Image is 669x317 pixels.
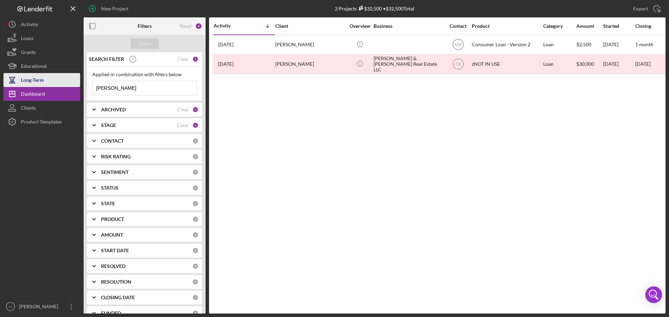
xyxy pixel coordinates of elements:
[21,31,33,47] div: Loans
[101,232,123,238] b: AMOUNT
[3,45,80,59] button: Grants
[635,61,651,67] time: [DATE]
[275,55,345,73] div: [PERSON_NAME]
[218,42,233,47] time: 2025-09-29 17:10
[3,115,80,129] button: Product Templates
[3,300,80,314] button: IV[PERSON_NAME]
[455,42,462,47] text: NW
[177,122,189,128] div: Clear
[3,59,80,73] button: Educational
[192,232,199,238] div: 0
[633,2,648,16] div: Export
[576,55,602,73] div: $30,000
[92,72,197,77] div: Applied in combination with filters below
[21,73,44,89] div: Long-Term
[192,310,199,316] div: 0
[472,55,541,73] div: zNOT IN USE
[138,38,151,49] div: Apply
[3,87,80,101] button: Dashboard
[192,122,199,128] div: 5
[455,62,461,67] text: TB
[472,35,541,54] div: Consumer Loan - Version 2
[17,300,63,315] div: [PERSON_NAME]
[626,2,666,16] button: Export
[177,56,189,62] div: Clear
[138,23,152,29] b: Filters
[21,115,62,130] div: Product Templates
[21,59,47,75] div: Educational
[357,6,382,11] div: $32,500
[603,23,635,29] div: Started
[3,73,80,87] button: Long-Term
[192,263,199,269] div: 0
[445,23,471,29] div: Contact
[21,17,38,33] div: Activity
[214,23,244,29] div: Activity
[645,286,662,303] div: Open Intercom Messenger
[131,38,159,49] button: Apply
[374,23,443,29] div: Business
[192,169,199,175] div: 0
[89,56,124,62] b: SEARCH FILTER
[21,45,36,61] div: Grants
[192,106,199,113] div: 2
[101,154,131,159] b: RISK RATING
[192,153,199,160] div: 0
[603,35,635,54] div: [DATE]
[192,247,199,254] div: 0
[180,23,192,29] div: Reset
[374,55,443,73] div: [PERSON_NAME] & [PERSON_NAME] Real Estate LLC
[101,248,129,253] b: START DATE
[101,169,129,175] b: SENTIMENT
[195,23,202,30] div: 8
[192,185,199,191] div: 0
[21,101,36,117] div: Clients
[101,201,115,206] b: STATE
[101,138,124,144] b: CONTACT
[21,87,45,103] div: Dashboard
[543,35,576,54] div: Loan
[101,263,125,269] b: RESOLVED
[576,23,602,29] div: Amount
[101,279,131,285] b: RESOLUTION
[101,185,118,191] b: STATUS
[192,216,199,222] div: 0
[603,55,635,73] div: [DATE]
[543,23,576,29] div: Category
[101,2,128,16] div: New Project
[218,61,233,67] time: 2022-01-21 19:26
[275,23,345,29] div: Client
[192,200,199,207] div: 0
[192,56,199,62] div: 1
[635,41,653,47] time: 1 month
[335,6,414,11] div: 2 Projects • $32,500 Total
[192,279,199,285] div: 0
[3,31,80,45] button: Loans
[9,305,12,309] text: IV
[84,2,135,16] button: New Project
[275,35,345,54] div: [PERSON_NAME]
[101,216,124,222] b: PRODUCT
[576,41,591,47] span: $2,500
[3,17,80,31] button: Activity
[192,294,199,301] div: 0
[177,107,189,112] div: Clear
[101,107,126,112] b: ARCHIVED
[472,23,541,29] div: Product
[101,122,116,128] b: STAGE
[101,310,121,316] b: FUNDED
[101,295,135,300] b: CLOSING DATE
[3,101,80,115] button: Clients
[543,55,576,73] div: Loan
[192,138,199,144] div: 0
[347,23,373,29] div: Overview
